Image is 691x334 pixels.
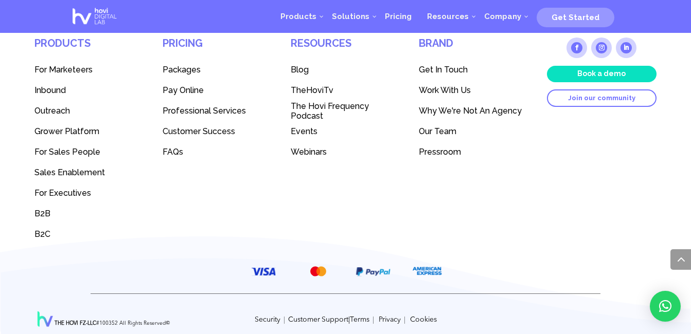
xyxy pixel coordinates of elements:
a: Follow on Facebook [566,38,587,58]
a: For Marketeers [34,60,144,80]
a: Events [291,121,400,142]
a: Book a demo [547,66,657,82]
a: Customer Success [163,121,272,142]
span: FAQs [163,147,183,157]
span: Sales Enablement [34,168,105,177]
span: Why We're Not An Agency [419,106,522,116]
a: Cookies [410,316,437,323]
a: Company [476,1,529,32]
span: For Marketeers [34,65,93,75]
a: Pricing [377,1,419,32]
span: | [404,316,405,323]
a: Solutions [324,1,377,32]
a: Get In Touch [419,60,528,80]
a: The Hovi Frequency Podcast [291,101,400,121]
a: Pay Online [163,80,272,101]
a: Work With Us [419,80,528,101]
a: Blog [291,60,400,80]
a: Why We're Not An Agency [419,101,528,121]
span: Customer Success [163,126,235,136]
a: Terms [350,316,369,323]
p: #100352 All Rights Reserved [55,319,170,329]
a: Packages [163,60,272,80]
span: For Sales People [34,147,100,157]
span: Resources [427,12,469,21]
a: Inbound [34,80,144,101]
span: Professional Services [163,106,246,116]
a: Get Started [537,9,614,24]
span: Our Team [419,126,456,136]
span: Packages [163,65,201,75]
a: TheHoviTv [291,80,400,101]
a: Follow on LinkedIn [616,38,636,58]
span: Inbound [34,85,66,95]
span: Company [484,12,521,21]
span: For Executives [34,188,91,198]
span: Outreach [34,106,70,116]
span: TheHoviTv [291,85,333,95]
a: For Sales People [34,142,144,162]
a: Privacy [379,316,401,323]
img: Hovi Digital Lab [34,305,55,329]
a: Grower Platform [34,121,144,142]
img: VISA [252,267,276,276]
span: Pressroom [419,147,461,157]
span: | [373,316,374,323]
a: Webinars [291,142,400,162]
strong: THE HOVI FZ-LLC [55,321,96,326]
span: Blog [291,65,309,75]
a: B2B [34,203,144,224]
span: | [284,316,285,323]
a: Resources [419,1,476,32]
span: Work With Us [419,85,471,95]
span: B2C [34,229,50,239]
h4: Products [34,38,144,60]
p: | [190,315,501,325]
a: Customer Support [288,316,348,323]
span: B2B [34,209,50,218]
span: Solutions [332,12,369,21]
h4: Brand [419,38,528,60]
a: Pressroom [419,142,528,162]
span: The Hovi Frequency Podcast [291,101,369,121]
a: Security [255,316,280,323]
a: Join our community [547,89,657,107]
span: Events [291,126,317,136]
a: Professional Services [163,101,272,121]
a: Sales Enablement [34,162,144,183]
a: Follow on Instagram [591,38,612,58]
span: Webinars [291,147,327,157]
a: Outreach [34,101,144,121]
img: PayPal [356,267,391,276]
a: For Executives [34,183,144,203]
h4: Resources [291,38,400,60]
img: American Express [412,263,443,280]
span: Get Started [552,13,599,22]
a: FAQs [163,142,272,162]
a: Our Team [419,121,528,142]
h4: Pricing [163,38,272,60]
a: Products [273,1,324,32]
span: Pricing [385,12,412,21]
span: Get In Touch [419,65,468,75]
span: Grower Platform [34,126,99,136]
a: B2C [34,224,144,245]
img: MasterCard [308,264,329,279]
span: Products [280,12,316,21]
span: Pay Online [163,85,204,95]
